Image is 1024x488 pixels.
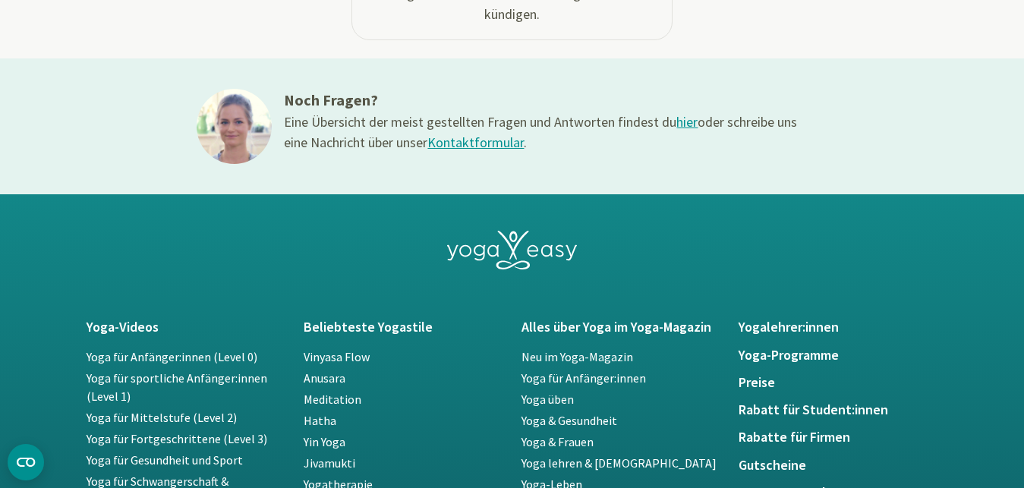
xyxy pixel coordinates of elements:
a: Yoga für Fortgeschrittene (Level 3) [87,431,267,446]
a: Yoga lehren & [DEMOGRAPHIC_DATA] [521,455,717,471]
a: Yoga für Gesundheit und Sport [87,452,243,468]
a: Yoga & Gesundheit [521,413,617,428]
img: ines@1x.jpg [197,89,272,164]
h3: Noch Fragen? [284,89,800,112]
a: Hatha [304,413,336,428]
a: Gutscheine [739,458,938,473]
a: Yoga-Videos [87,320,286,335]
a: Yoga für Anfänger:innen [521,370,646,386]
a: Yoga für sportliche Anfänger:innen (Level 1) [87,370,267,404]
a: Yogalehrer:innen [739,320,938,335]
a: Yoga für Mittelstufe (Level 2) [87,410,237,425]
a: hier [676,113,698,131]
a: Rabatt für Student:innen [739,402,938,417]
a: Yoga & Frauen [521,434,594,449]
a: Vinyasa Flow [304,349,370,364]
a: Yoga-Programme [739,348,938,363]
a: Yoga üben [521,392,574,407]
a: Rabatte für Firmen [739,430,938,445]
a: Jivamukti [304,455,355,471]
div: Eine Übersicht der meist gestellten Fragen und Antworten findest du oder schreibe uns eine Nachri... [284,112,800,153]
a: Yin Yoga [304,434,345,449]
a: Alles über Yoga im Yoga-Magazin [521,320,721,335]
a: Anusara [304,370,345,386]
a: Preise [739,375,938,390]
a: Kontaktformular [427,134,524,151]
button: CMP-Widget öffnen [8,444,44,480]
a: Yoga für Anfänger:innen (Level 0) [87,349,257,364]
a: Neu im Yoga-Magazin [521,349,633,364]
a: Meditation [304,392,361,407]
a: Beliebteste Yogastile [304,320,503,335]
